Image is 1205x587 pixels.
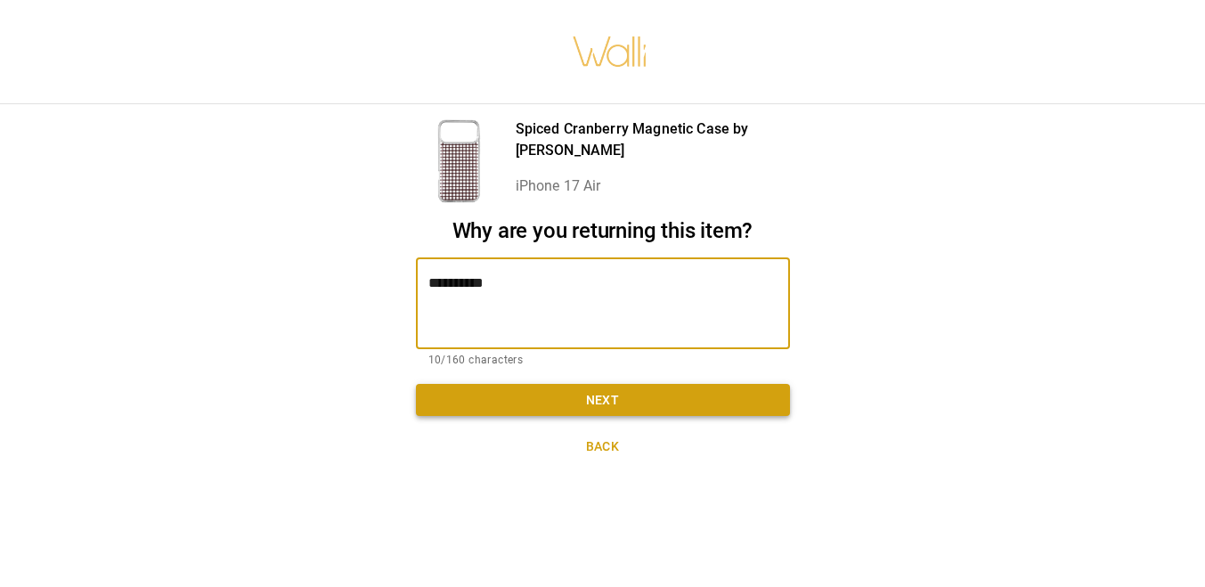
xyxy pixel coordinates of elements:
img: walli-inc.myshopify.com [572,13,648,90]
p: Spiced Cranberry Magnetic Case by [PERSON_NAME] [516,118,790,161]
p: iPhone 17 Air [516,175,790,197]
button: Next [416,384,790,417]
h2: Why are you returning this item? [416,218,790,244]
p: 10/160 characters [428,352,778,370]
button: Back [416,430,790,463]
